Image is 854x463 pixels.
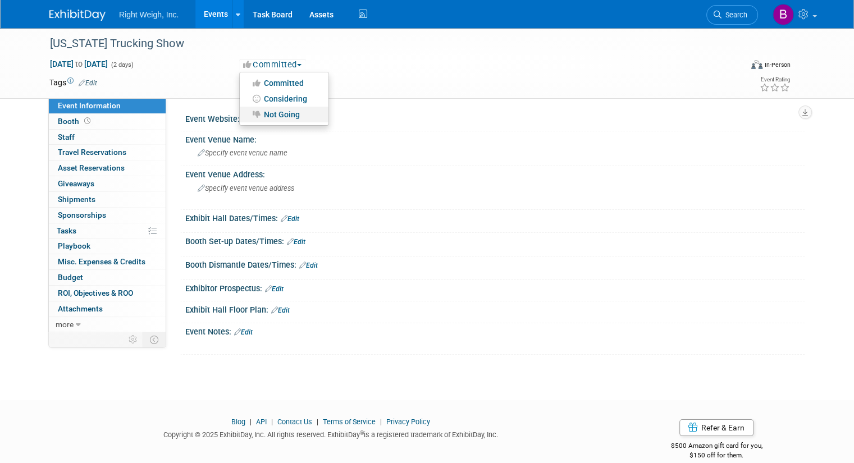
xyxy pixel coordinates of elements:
span: Specify event venue address [198,184,294,192]
a: Attachments [49,301,166,317]
div: Event Venue Address: [185,166,805,180]
a: Blog [231,418,245,426]
span: Search [721,11,747,19]
a: Booth [49,114,166,129]
span: Asset Reservations [58,163,125,172]
span: Event Information [58,101,121,110]
a: Shipments [49,192,166,207]
a: Refer & Earn [679,419,753,436]
a: Giveaways [49,176,166,191]
img: Breonna Barrett [773,4,794,25]
a: Committed [240,75,328,91]
span: Misc. Expenses & Credits [58,257,145,266]
div: Booth Set-up Dates/Times: [185,233,805,247]
td: Toggle Event Tabs [143,332,166,347]
div: Exhibitor Prospectus: [185,280,805,295]
a: Budget [49,270,166,285]
a: Search [706,5,758,25]
div: Exhibit Hall Floor Plan: [185,301,805,316]
a: Edit [265,285,284,293]
div: Event Website: [185,111,805,125]
td: Personalize Event Tab Strip [124,332,143,347]
a: Edit [287,238,305,246]
span: (2 days) [110,61,134,68]
a: API [256,418,267,426]
div: Event Venue Name: [185,131,805,145]
span: [DATE] [DATE] [49,59,108,69]
div: Event Notes: [185,323,805,338]
img: Format-Inperson.png [751,60,762,69]
a: Playbook [49,239,166,254]
div: Event Rating [760,77,790,82]
span: Playbook [58,241,90,250]
span: Attachments [58,304,103,313]
span: | [247,418,254,426]
td: Tags [49,77,97,88]
span: Specify event venue name [198,149,287,157]
span: | [377,418,385,426]
a: Terms of Service [323,418,376,426]
a: Edit [271,306,290,314]
div: $500 Amazon gift card for you, [628,434,805,460]
a: Tasks [49,223,166,239]
a: Travel Reservations [49,145,166,160]
span: Giveaways [58,179,94,188]
span: Sponsorships [58,210,106,219]
span: Booth [58,117,93,126]
span: Budget [58,273,83,282]
span: more [56,320,74,329]
div: Exhibit Hall Dates/Times: [185,210,805,224]
a: Edit [281,215,299,223]
a: Misc. Expenses & Credits [49,254,166,269]
a: more [49,317,166,332]
div: Event Format [681,58,791,75]
div: $150 off for them. [628,451,805,460]
a: Considering [240,91,328,107]
div: In-Person [764,61,791,69]
a: Not Going [240,107,328,122]
div: Copyright © 2025 ExhibitDay, Inc. All rights reserved. ExhibitDay is a registered trademark of Ex... [49,427,611,440]
span: Tasks [57,226,76,235]
a: Edit [234,328,253,336]
span: Shipments [58,195,95,204]
span: ROI, Objectives & ROO [58,288,133,297]
span: Right Weigh, Inc. [119,10,179,19]
img: ExhibitDay [49,10,106,21]
a: ROI, Objectives & ROO [49,286,166,301]
a: Edit [79,79,97,87]
a: Contact Us [277,418,312,426]
a: Event Information [49,98,166,113]
span: Booth not reserved yet [82,117,93,125]
span: | [314,418,321,426]
sup: ® [360,430,364,436]
div: [US_STATE] Trucking Show [46,34,728,54]
span: Travel Reservations [58,148,126,157]
span: Staff [58,132,75,141]
a: Staff [49,130,166,145]
span: | [268,418,276,426]
a: Privacy Policy [386,418,430,426]
span: to [74,59,84,68]
button: Committed [239,59,306,71]
a: Sponsorships [49,208,166,223]
a: Asset Reservations [49,161,166,176]
div: Booth Dismantle Dates/Times: [185,256,805,271]
a: Edit [299,262,318,269]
